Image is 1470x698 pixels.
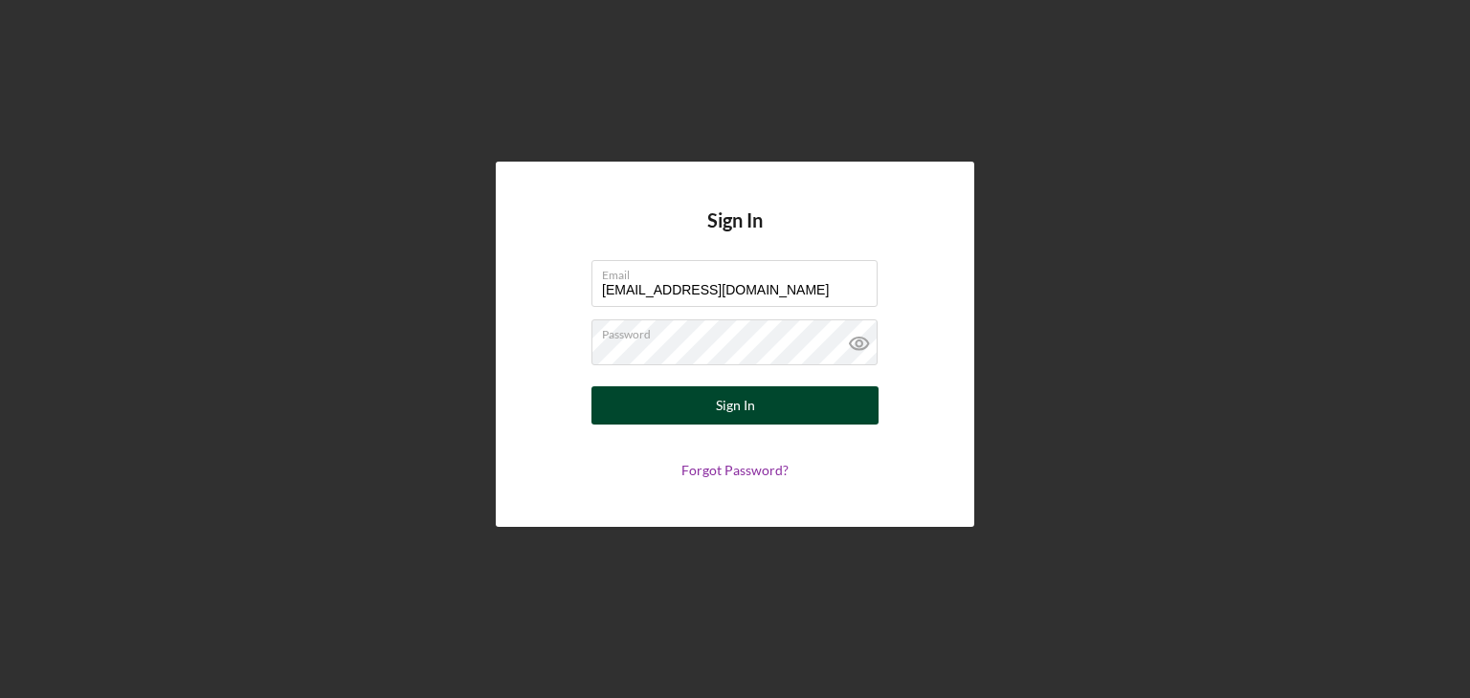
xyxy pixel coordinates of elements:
[591,386,879,425] button: Sign In
[707,209,763,260] h4: Sign In
[681,462,789,478] a: Forgot Password?
[602,320,878,341] label: Password
[602,261,878,282] label: Email
[716,386,755,425] div: Sign In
